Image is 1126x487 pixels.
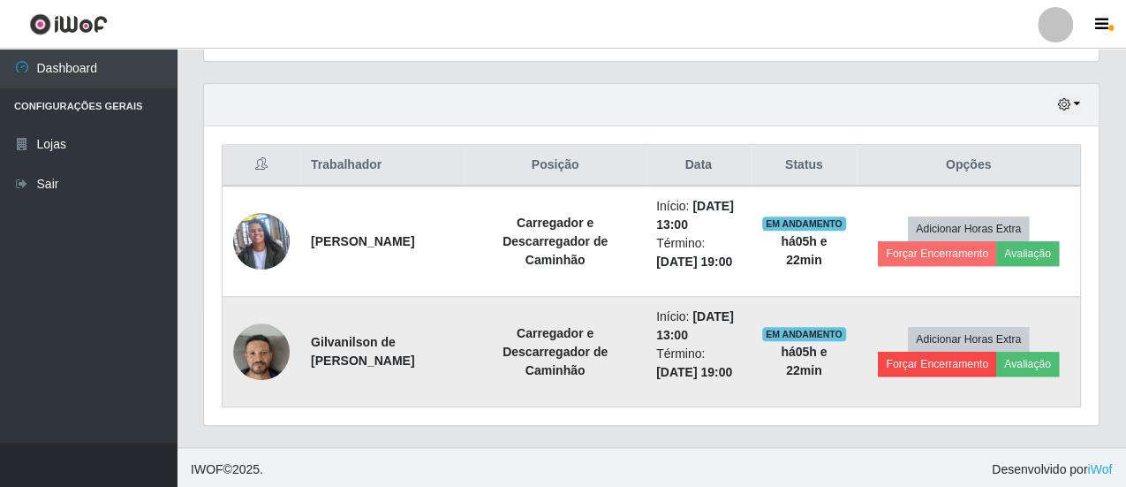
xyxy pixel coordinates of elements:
[311,234,414,248] strong: [PERSON_NAME]
[465,145,646,186] th: Posição
[233,191,290,292] img: 1753373810898.jpeg
[752,145,858,186] th: Status
[762,327,846,341] span: EM ANDAMENTO
[503,216,608,267] strong: Carregador e Descarregador de Caminhão
[656,234,741,271] li: Término:
[191,462,223,476] span: IWOF
[656,309,734,342] time: [DATE] 13:00
[503,326,608,377] strong: Carregador e Descarregador de Caminhão
[908,217,1029,241] button: Adicionar Horas Extra
[878,241,996,266] button: Forçar Encerramento
[656,308,741,345] li: Início:
[300,145,465,186] th: Trabalhador
[996,241,1059,266] button: Avaliação
[29,13,108,35] img: CoreUI Logo
[781,345,827,377] strong: há 05 h e 22 min
[878,352,996,377] button: Forçar Encerramento
[908,327,1029,352] button: Adicionar Horas Extra
[656,197,741,234] li: Início:
[857,145,1080,186] th: Opções
[656,365,732,379] time: [DATE] 19:00
[646,145,752,186] th: Data
[233,301,290,402] img: 1755611081908.jpeg
[656,255,732,269] time: [DATE] 19:00
[311,335,414,368] strong: Gilvanilson de [PERSON_NAME]
[656,199,734,232] time: [DATE] 13:00
[762,217,846,231] span: EM ANDAMENTO
[781,234,827,267] strong: há 05 h e 22 min
[656,345,741,382] li: Término:
[992,460,1112,479] span: Desenvolvido por
[191,460,263,479] span: © 2025 .
[1087,462,1112,476] a: iWof
[996,352,1059,377] button: Avaliação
